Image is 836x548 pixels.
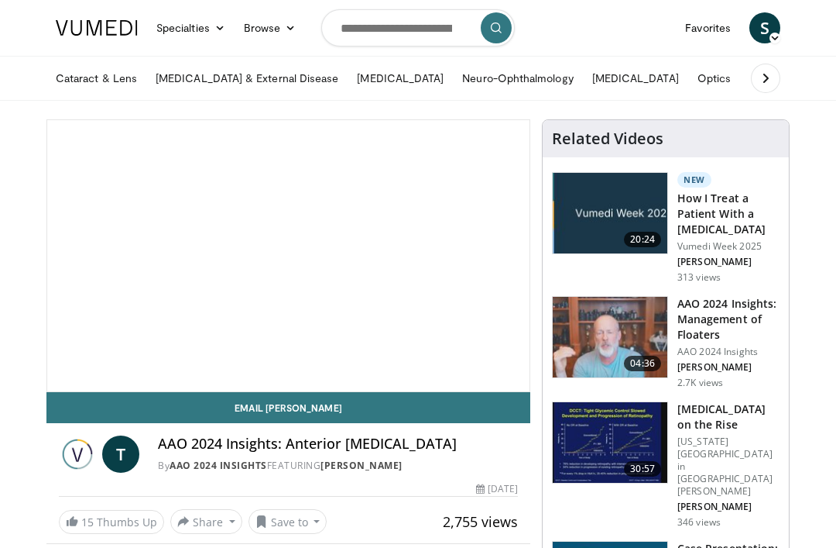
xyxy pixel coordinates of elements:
a: Favorites [676,12,740,43]
span: 20:24 [624,232,661,247]
h3: [MEDICAL_DATA] on the Rise [677,402,779,433]
p: [PERSON_NAME] [677,501,779,513]
button: Share [170,509,242,534]
img: VuMedi Logo [56,20,138,36]
a: 30:57 [MEDICAL_DATA] on the Rise [US_STATE][GEOGRAPHIC_DATA] in [GEOGRAPHIC_DATA][PERSON_NAME] [P... [552,402,779,529]
a: [MEDICAL_DATA] [348,63,453,94]
p: [US_STATE][GEOGRAPHIC_DATA] in [GEOGRAPHIC_DATA][PERSON_NAME] [677,436,779,498]
h3: How I Treat a Patient With a [MEDICAL_DATA] [677,191,779,237]
img: 8e655e61-78ac-4b3e-a4e7-f43113671c25.150x105_q85_crop-smart_upscale.jpg [553,297,667,377]
a: Neuro-Ophthalmology [453,63,582,94]
a: Specialties [147,12,235,43]
h3: AAO 2024 Insights: Management of Floaters [677,296,779,343]
a: Optics [688,63,740,94]
img: AAO 2024 Insights [59,436,96,473]
a: [PERSON_NAME] [320,459,403,472]
a: AAO 2024 Insights [170,459,267,472]
p: 2.7K views [677,377,723,389]
p: 346 views [677,516,721,529]
h4: AAO 2024 Insights: Anterior [MEDICAL_DATA] [158,436,518,453]
h4: Related Videos [552,129,663,148]
a: 20:24 New How I Treat a Patient With a [MEDICAL_DATA] Vumedi Week 2025 [PERSON_NAME] 313 views [552,172,779,284]
p: AAO 2024 Insights [677,346,779,358]
p: New [677,172,711,188]
a: 15 Thumbs Up [59,510,164,534]
input: Search topics, interventions [321,9,515,47]
div: [DATE] [476,482,518,496]
a: S [749,12,780,43]
a: [MEDICAL_DATA] & External Disease [146,63,348,94]
video-js: Video Player [47,120,529,391]
p: [PERSON_NAME] [677,361,779,374]
a: Cataract & Lens [46,63,146,94]
p: [PERSON_NAME] [677,256,779,268]
p: Vumedi Week 2025 [677,240,779,253]
div: By FEATURING [158,459,518,473]
span: 30:57 [624,461,661,477]
a: 04:36 AAO 2024 Insights: Management of Floaters AAO 2024 Insights [PERSON_NAME] 2.7K views [552,296,779,389]
a: T [102,436,139,473]
button: Save to [248,509,327,534]
span: 15 [81,515,94,529]
a: Email [PERSON_NAME] [46,392,530,423]
img: 4ce8c11a-29c2-4c44-a801-4e6d49003971.150x105_q85_crop-smart_upscale.jpg [553,402,667,483]
p: 313 views [677,271,721,284]
a: Browse [235,12,306,43]
a: [MEDICAL_DATA] [583,63,688,94]
span: 04:36 [624,356,661,371]
span: 2,755 views [443,512,518,531]
img: 02d29458-18ce-4e7f-be78-7423ab9bdffd.jpg.150x105_q85_crop-smart_upscale.jpg [553,173,667,253]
